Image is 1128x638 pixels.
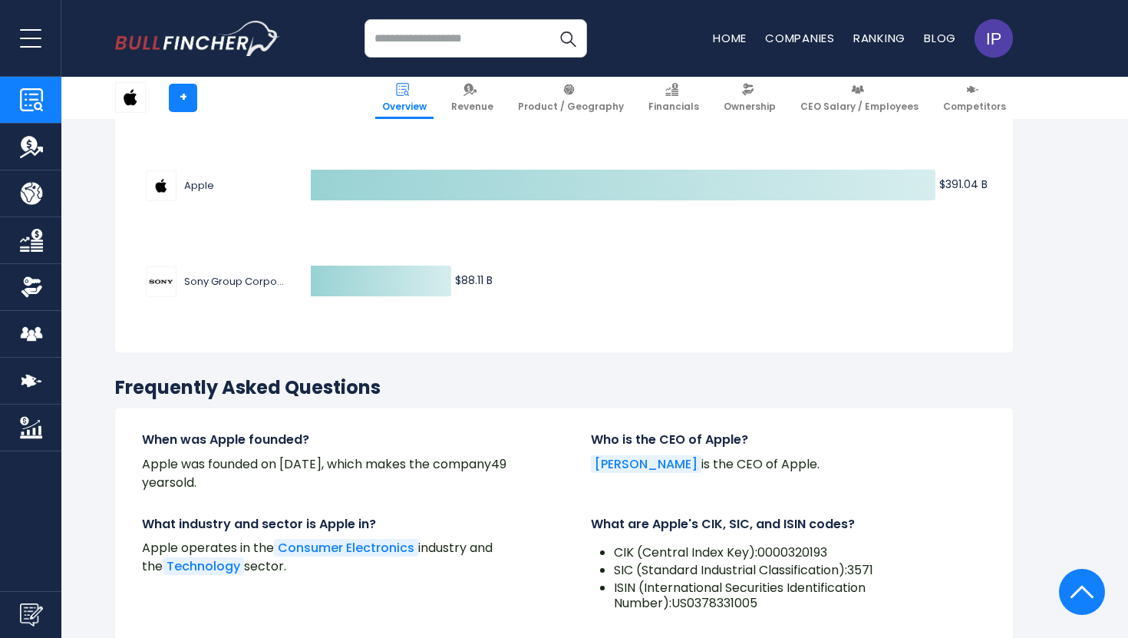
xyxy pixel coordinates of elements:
text: $88.11 B [455,273,493,288]
a: Financials [642,77,706,119]
button: Search [549,19,587,58]
li: CIK (Central Index Key): [614,545,986,561]
span: Product / Geography [518,101,624,113]
p: Apple was founded on [DATE], which makes the company old. [142,455,537,492]
span: 49 years [142,455,506,491]
a: Companies [765,30,835,46]
img: Sony Group Corporation competitors logo [146,266,176,297]
a: Product / Geography [511,77,631,119]
p: is the CEO of Apple. [591,455,986,474]
a: Ownership [717,77,783,119]
h4: Who is the CEO of Apple? [591,431,986,448]
span: Overview [382,101,427,113]
a: Home [713,30,747,46]
button: Apple [146,170,261,201]
a: Blog [924,30,956,46]
li: SIC (Standard Industrial Classification): [614,563,986,579]
a: Overview [375,77,434,119]
a: + [169,84,197,112]
p: Apple operates in the industry and the sector. [142,539,537,576]
h4: When was Apple founded? [142,431,537,448]
img: AAPL logo [116,83,145,112]
span: Sony Group Corporation [184,274,284,289]
span: Apple [184,180,261,192]
img: Ownership [20,276,43,299]
span: CEO Salary / Employees [800,101,919,113]
a: Sony Group Corporation [146,266,284,297]
a: Ranking [853,30,905,46]
a: [PERSON_NAME] [591,455,701,473]
li: ISIN (International Securities Identification Number): [614,580,986,613]
span: Ownership [724,101,776,113]
span: 0000320193 [757,544,827,561]
img: bullfincher logo [115,21,280,56]
a: Go to homepage [115,21,280,56]
h4: What are Apple's CIK, SIC, and ISIN codes? [591,516,986,533]
h4: What industry and sector is Apple in? [142,516,537,533]
span: 3571 [847,561,873,579]
span: US0378331005 [671,594,757,612]
img: Apple competitors logo [146,170,176,201]
a: Technology [163,557,244,575]
span: Revenue [451,101,493,113]
text: $391.04 B [939,177,988,192]
h3: Frequently Asked Questions [115,375,1013,399]
a: Consumer Electronics [274,539,418,557]
a: CEO Salary / Employees [793,77,925,119]
a: Revenue [444,77,500,119]
span: Financials [648,101,699,113]
span: Competitors [943,101,1006,113]
a: Competitors [936,77,1013,119]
